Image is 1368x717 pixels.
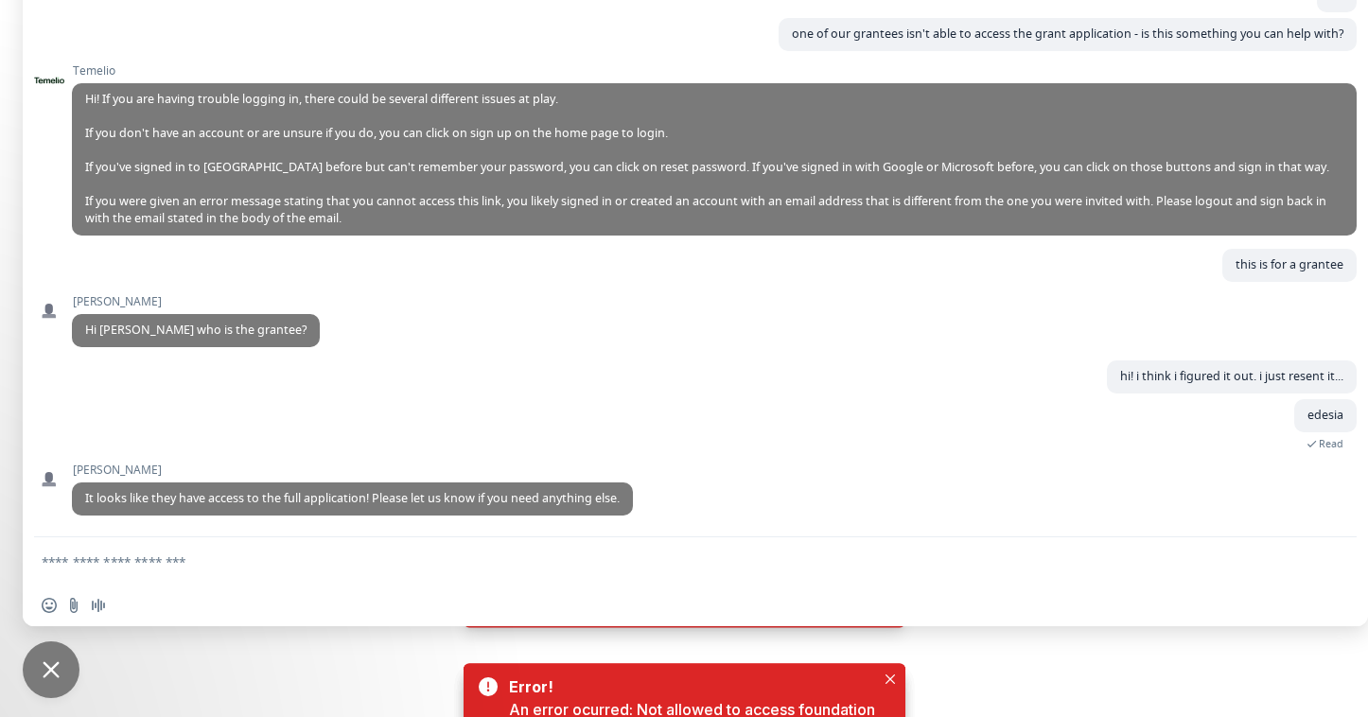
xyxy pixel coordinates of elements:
[42,598,57,613] span: Insert an emoji
[1120,368,1343,384] span: hi! i think i figured it out. i just resent it...
[72,463,633,477] span: [PERSON_NAME]
[879,668,902,691] button: Close
[85,490,620,506] span: It looks like they have access to the full application! Please let us know if you need anything e...
[42,553,1307,570] textarea: Compose your message...
[1236,256,1343,272] span: this is for a grantee
[23,641,79,698] div: Close chat
[85,322,307,338] span: Hi [PERSON_NAME] who is the grantee?
[91,598,106,613] span: Audio message
[72,64,1357,78] span: Temelio
[509,675,868,698] div: Error!
[66,598,81,613] span: Send a file
[1307,407,1343,423] span: edesia
[85,91,1329,226] span: Hi! If you are having trouble logging in, there could be several different issues at play. If you...
[1319,437,1343,450] span: Read
[792,26,1343,42] span: one of our grantees isn't able to access the grant application - is this something you can help w...
[72,295,320,308] span: [PERSON_NAME]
